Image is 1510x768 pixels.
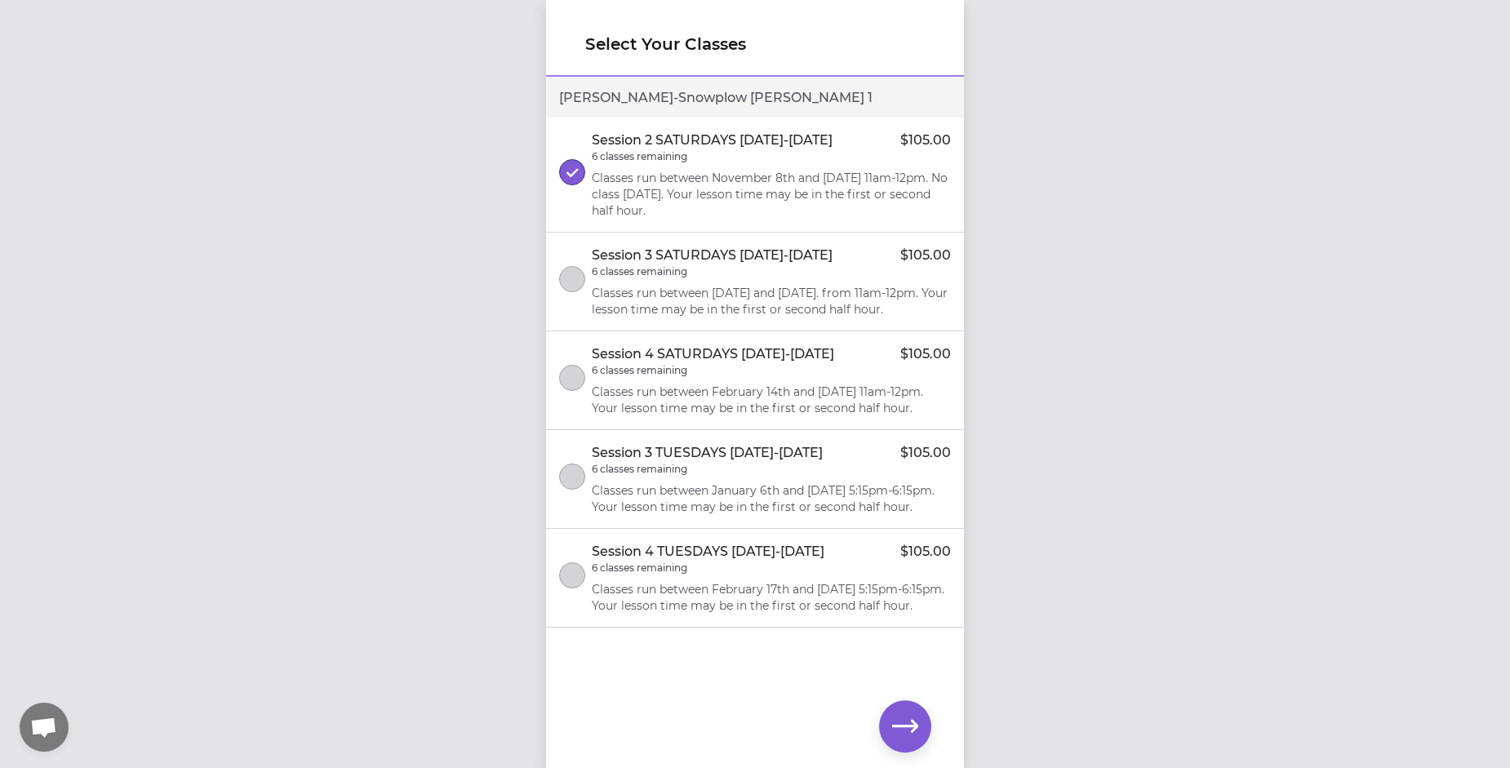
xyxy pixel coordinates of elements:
[900,246,951,265] p: $105.00
[592,562,687,575] p: 6 classes remaining
[592,463,687,476] p: 6 classes remaining
[585,33,925,55] h1: Select Your Classes
[559,266,585,292] button: select class
[559,365,585,391] button: select class
[592,364,687,377] p: 6 classes remaining
[592,542,824,562] p: Session 4 TUESDAYS [DATE]-[DATE]
[900,131,951,150] p: $105.00
[900,542,951,562] p: $105.00
[592,150,687,163] p: 6 classes remaining
[900,344,951,364] p: $105.00
[592,344,834,364] p: Session 4 SATURDAYS [DATE]-[DATE]
[20,703,69,752] div: Open chat
[559,562,585,588] button: select class
[592,246,833,265] p: Session 3 SATURDAYS [DATE]-[DATE]
[900,443,951,463] p: $105.00
[592,384,951,416] p: Classes run between February 14th and [DATE] 11am-12pm. Your lesson time may be in the first or s...
[592,581,951,614] p: Classes run between February 17th and [DATE] 5:15pm-6:15pm. Your lesson time may be in the first ...
[546,78,964,118] div: [PERSON_NAME] - Snowplow [PERSON_NAME] 1
[592,265,687,278] p: 6 classes remaining
[592,443,823,463] p: Session 3 TUESDAYS [DATE]-[DATE]
[592,131,833,150] p: Session 2 SATURDAYS [DATE]-[DATE]
[559,464,585,490] button: select class
[559,159,585,185] button: select class
[592,170,951,219] p: Classes run between November 8th and [DATE] 11am-12pm. No class [DATE]. Your lesson time may be i...
[592,482,951,515] p: Classes run between January 6th and [DATE] 5:15pm-6:15pm. Your lesson time may be in the first or...
[592,285,951,317] p: Classes run between [DATE] and [DATE]. from 11am-12pm. Your lesson time may be in the first or se...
